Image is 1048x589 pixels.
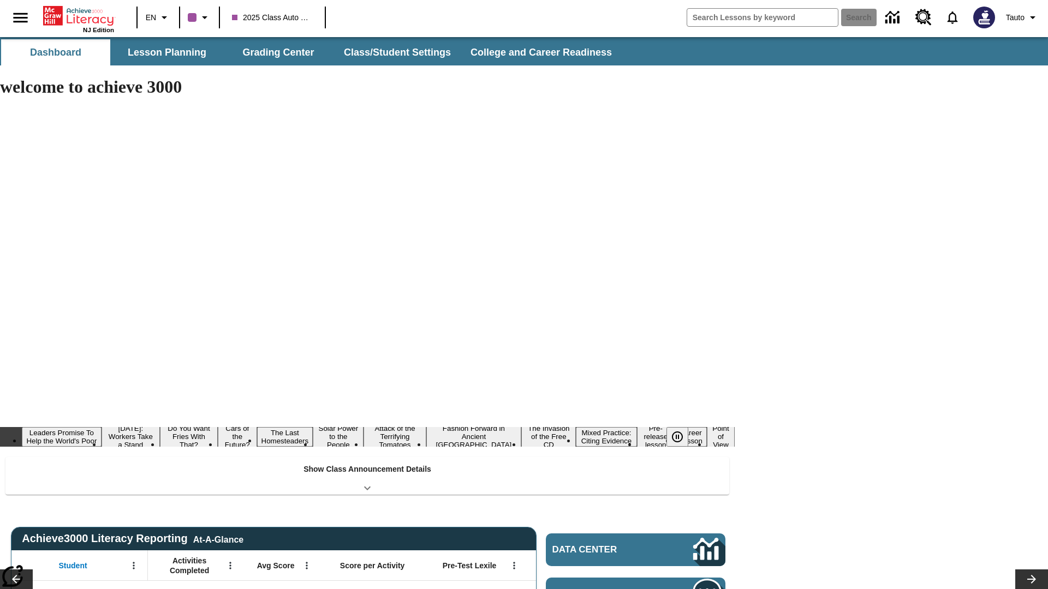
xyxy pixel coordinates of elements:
button: Slide 5 The Last Homesteaders [257,427,313,447]
button: Select a new avatar [967,3,1002,32]
button: Open Menu [506,557,522,574]
button: Slide 6 Solar Power to the People [313,423,364,450]
span: Student [59,561,87,570]
span: Tauto [1006,12,1025,23]
button: Slide 9 The Invasion of the Free CD [521,423,576,450]
button: Slide 13 Point of View [707,423,735,450]
a: Data Center [879,3,909,33]
span: Score per Activity [340,561,405,570]
input: search field [687,9,838,26]
a: Home [43,5,114,27]
button: Open Menu [126,557,142,574]
button: Slide 10 Mixed Practice: Citing Evidence [576,427,636,447]
button: Open side menu [4,2,37,34]
div: Show Class Announcement Details [5,457,729,495]
button: Slide 1 Leaders Promise To Help the World's Poor [22,427,102,447]
button: Slide 7 Attack of the Terrifying Tomatoes [364,423,426,450]
button: Language: EN, Select a language [141,8,176,27]
span: Achieve3000 Literacy Reporting [22,532,243,545]
button: Slide 4 Cars of the Future? [218,423,257,450]
button: Dashboard [1,39,110,65]
button: Slide 3 Do You Want Fries With That? [160,423,218,450]
button: Profile/Settings [1002,8,1044,27]
button: Pause [666,427,688,447]
button: College and Career Readiness [462,39,621,65]
span: EN [146,12,156,23]
a: Resource Center, Will open in new tab [909,3,938,32]
span: Activities Completed [153,556,225,575]
button: Slide 2 Labor Day: Workers Take a Stand [102,423,160,450]
img: Avatar [973,7,995,28]
p: Show Class Announcement Details [303,464,431,475]
button: Lesson Planning [112,39,222,65]
span: NJ Edition [83,27,114,33]
button: Class color is purple. Change class color [183,8,216,27]
span: Data Center [552,544,656,555]
a: Data Center [546,533,725,566]
button: Grading Center [224,39,333,65]
button: Slide 11 Pre-release lesson [637,423,675,450]
span: Pre-Test Lexile [443,561,497,570]
button: Lesson carousel, Next [1015,569,1048,589]
button: Class/Student Settings [335,39,460,65]
div: At-A-Glance [193,533,243,545]
span: Avg Score [257,561,295,570]
div: Home [43,4,114,33]
button: Open Menu [222,557,239,574]
span: 2025 Class Auto Grade 13 [232,12,313,23]
div: Pause [666,427,699,447]
button: Slide 8 Fashion Forward in Ancient Rome [426,423,522,450]
button: Open Menu [299,557,315,574]
a: Notifications [938,3,967,32]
